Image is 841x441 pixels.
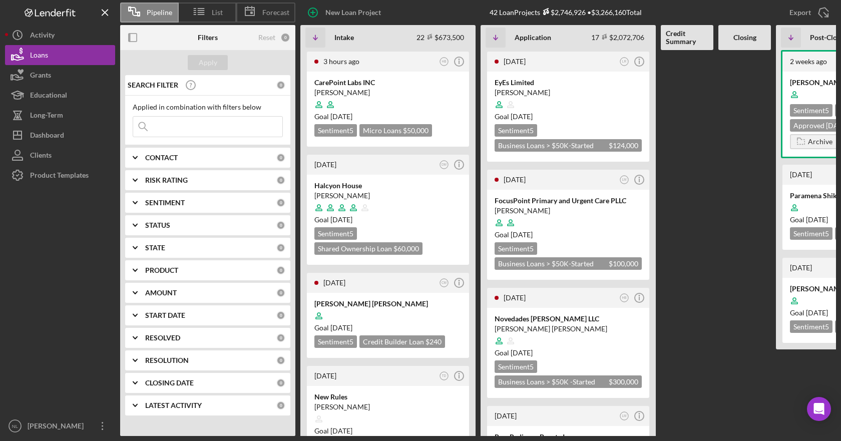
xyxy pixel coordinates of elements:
div: 0 [280,33,290,43]
div: Sentiment 5 [495,124,537,137]
text: HB [442,60,447,63]
div: [PERSON_NAME] [495,206,642,216]
time: 04/05/2025 [511,348,533,357]
div: Dashboard [30,125,64,148]
b: Credit Summary [666,30,708,46]
time: 09/14/2025 [806,308,828,317]
div: 0 [276,288,285,297]
div: Export [789,3,811,23]
b: STATUS [145,221,170,229]
div: Sentiment 5 [790,227,832,240]
button: New Loan Project [300,3,391,23]
div: Sentiment 5 [790,320,832,333]
time: 2025-09-17 22:51 [314,371,336,380]
div: 0 [276,401,285,410]
div: Shared Ownership Loan [314,242,423,255]
b: Closing [733,34,756,42]
time: 10/11/2025 [330,112,352,121]
div: [PERSON_NAME] [PERSON_NAME] [495,324,642,334]
button: HB [438,55,451,69]
div: Educational [30,85,67,108]
button: Product Templates [5,165,115,185]
b: CONTACT [145,154,178,162]
b: START DATE [145,311,185,319]
button: Loans [5,45,115,65]
span: $50,000 [403,126,429,135]
div: Sentiment 5 [314,124,357,137]
text: CM [442,281,447,284]
button: Activity [5,25,115,45]
div: Micro Loans [359,124,432,137]
div: Grants [30,65,51,88]
div: Applied in combination with filters below [133,103,283,111]
b: RESOLVED [145,334,180,342]
div: Clients [30,145,52,168]
text: NL [12,423,19,429]
div: Sentiment 5 [495,242,537,255]
div: Open Intercom Messenger [807,397,831,421]
div: FocusPoint Primary and Urgent Care PLLC [495,196,642,206]
span: Goal [DATE] [790,215,828,224]
div: Sentiment 5 [314,335,357,348]
time: 2025-07-31 22:18 [790,263,812,272]
div: 0 [276,198,285,207]
div: 0 [276,81,285,90]
button: DM [438,158,451,172]
b: LATEST ACTIVITY [145,401,202,409]
b: AMOUNT [145,289,177,297]
div: 0 [276,311,285,320]
div: Product Templates [30,165,89,188]
div: [PERSON_NAME] [495,88,642,98]
time: 04/25/2025 [330,215,352,224]
div: CarePoint Labs INC [314,78,462,88]
a: [DATE]LREyEs Limited[PERSON_NAME]Goal [DATE]Sentiment5Business Loans > $50K-Started AFTER [DATE] ... [486,50,651,163]
span: Goal [495,348,533,357]
div: Reset [258,34,275,42]
div: Loans [30,45,48,68]
div: EyEs Limited [495,78,642,88]
div: Sentiment 5 [314,227,357,240]
div: 0 [276,176,285,185]
time: 2025-09-19 19:24 [314,160,336,169]
div: Business Loans > $50K-Started AFTER [DATE] [495,139,642,152]
span: Goal [314,426,352,435]
div: Apply [199,55,217,70]
div: $2,746,926 [540,8,586,17]
button: NL[PERSON_NAME] [5,416,115,436]
button: Dashboard [5,125,115,145]
time: 2025-09-13 20:18 [495,411,517,420]
button: HB [618,291,631,305]
div: Business Loans > $50K -Started Before [DATE] [495,375,642,388]
text: LM [622,414,627,417]
button: LM [618,173,631,187]
div: 0 [276,333,285,342]
time: 10/19/2025 [330,323,352,332]
b: STATE [145,244,165,252]
div: 0 [276,356,285,365]
button: Clients [5,145,115,165]
time: 2025-09-20 22:18 [504,57,526,66]
span: Goal [314,323,352,332]
span: $60,000 [393,244,419,253]
b: Application [515,34,551,42]
button: LM [618,409,631,423]
time: 2025-09-18 16:13 [323,278,345,287]
time: 11/01/2025 [330,426,352,435]
span: $240 [426,337,442,346]
time: 12/14/2025 [511,112,533,121]
text: HB [622,296,627,299]
button: Educational [5,85,115,105]
button: Grants [5,65,115,85]
div: [PERSON_NAME] [PERSON_NAME] [314,299,462,309]
div: Credit Builder Loan [359,335,445,348]
span: $100,000 [609,259,638,268]
b: RESOLUTION [145,356,189,364]
span: $300,000 [609,377,638,386]
span: Goal [314,112,352,121]
time: 2025-09-20 18:45 [504,175,526,184]
button: LR [618,55,631,69]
